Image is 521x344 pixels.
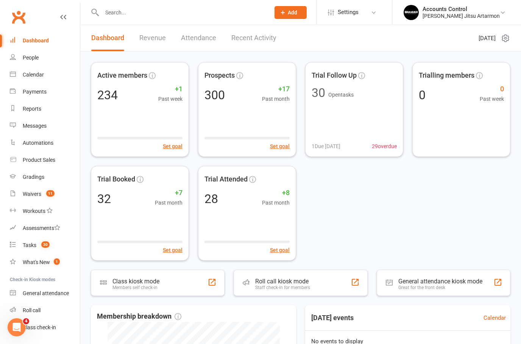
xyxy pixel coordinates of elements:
[480,84,504,95] span: 0
[10,186,80,203] a: Waivers 11
[23,191,41,197] div: Waivers
[10,169,80,186] a: Gradings
[305,311,360,325] h3: [DATE] events
[97,70,147,81] span: Active members
[10,49,80,66] a: People
[181,25,216,51] a: Attendance
[54,258,60,265] span: 1
[112,285,159,290] div: Members self check-in
[23,106,41,112] div: Reports
[23,174,44,180] div: Gradings
[255,285,310,290] div: Staff check-in for members
[41,241,50,248] span: 30
[262,188,290,199] span: +8
[404,5,419,20] img: thumb_image1701918351.png
[204,193,218,205] div: 28
[23,38,49,44] div: Dashboard
[23,123,47,129] div: Messages
[97,174,135,185] span: Trial Booked
[10,32,80,49] a: Dashboard
[10,203,80,220] a: Workouts
[231,25,276,51] a: Recent Activity
[163,142,183,150] button: Set goal
[372,142,397,150] span: 29 overdue
[91,25,124,51] a: Dashboard
[8,318,26,336] iframe: Intercom live chat
[270,246,290,254] button: Set goal
[262,199,290,207] span: Past month
[23,242,36,248] div: Tasks
[23,225,60,231] div: Assessments
[398,278,482,285] div: General attendance kiosk mode
[23,157,55,163] div: Product Sales
[163,246,183,254] button: Set goal
[46,190,55,197] span: 11
[23,140,53,146] div: Automations
[10,319,80,336] a: Class kiosk mode
[10,285,80,302] a: General attendance kiosk mode
[97,193,111,205] div: 32
[10,83,80,100] a: Payments
[23,324,56,330] div: Class check-in
[204,70,235,81] span: Prospects
[10,134,80,152] a: Automations
[158,84,183,95] span: +1
[262,84,290,95] span: +17
[23,318,29,324] span: 4
[204,174,248,185] span: Trial Attended
[255,278,310,285] div: Roll call kiosk mode
[10,66,80,83] a: Calendar
[419,89,426,101] div: 0
[97,311,181,322] span: Membership breakdown
[23,290,69,296] div: General attendance
[158,95,183,103] span: Past week
[10,100,80,117] a: Reports
[112,278,159,285] div: Class kiosk mode
[155,199,183,207] span: Past month
[338,4,359,21] span: Settings
[23,89,47,95] div: Payments
[423,6,500,13] div: Accounts Control
[484,313,506,322] a: Calendar
[10,237,80,254] a: Tasks 30
[328,92,354,98] span: Open tasks
[275,6,307,19] button: Add
[100,7,265,18] input: Search...
[398,285,482,290] div: Great for the front desk
[10,254,80,271] a: What's New1
[270,142,290,150] button: Set goal
[419,70,474,81] span: Trialling members
[204,89,225,101] div: 300
[288,9,297,16] span: Add
[23,55,39,61] div: People
[23,208,45,214] div: Workouts
[479,34,496,43] span: [DATE]
[312,142,340,150] span: 1 Due [DATE]
[10,220,80,237] a: Assessments
[23,72,44,78] div: Calendar
[23,307,41,313] div: Roll call
[155,188,183,199] span: +7
[139,25,166,51] a: Revenue
[10,152,80,169] a: Product Sales
[262,95,290,103] span: Past month
[480,95,504,103] span: Past week
[9,8,28,27] a: Clubworx
[97,89,118,101] div: 234
[312,87,325,99] div: 30
[312,70,357,81] span: Trial Follow Up
[10,302,80,319] a: Roll call
[10,117,80,134] a: Messages
[23,259,50,265] div: What's New
[423,13,500,19] div: [PERSON_NAME] Jitsu Artarmon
